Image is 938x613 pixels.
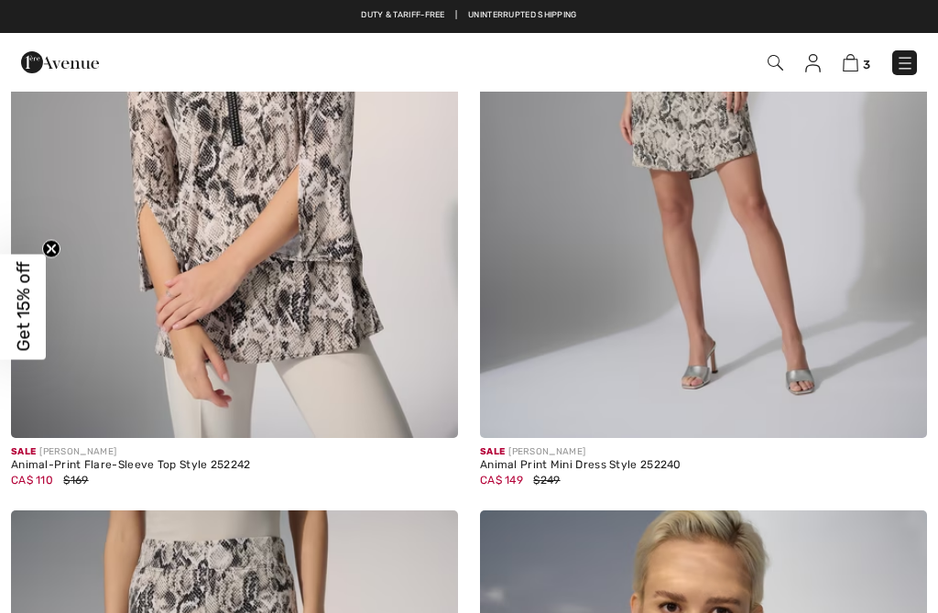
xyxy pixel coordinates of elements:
[11,474,53,487] span: CA$ 110
[480,445,927,459] div: [PERSON_NAME]
[480,474,523,487] span: CA$ 149
[63,474,88,487] span: $169
[11,459,458,472] div: Animal-Print Flare-Sleeve Top Style 252242
[13,262,34,352] span: Get 15% off
[11,445,458,459] div: [PERSON_NAME]
[843,54,858,71] img: Shopping Bag
[21,44,99,81] img: 1ère Avenue
[896,54,914,72] img: Menu
[863,58,870,71] span: 3
[533,474,560,487] span: $249
[805,54,821,72] img: My Info
[480,459,927,472] div: Animal Print Mini Dress Style 252240
[11,446,36,457] span: Sale
[42,239,60,257] button: Close teaser
[21,52,99,70] a: 1ère Avenue
[843,51,870,73] a: 3
[480,446,505,457] span: Sale
[768,55,783,71] img: Search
